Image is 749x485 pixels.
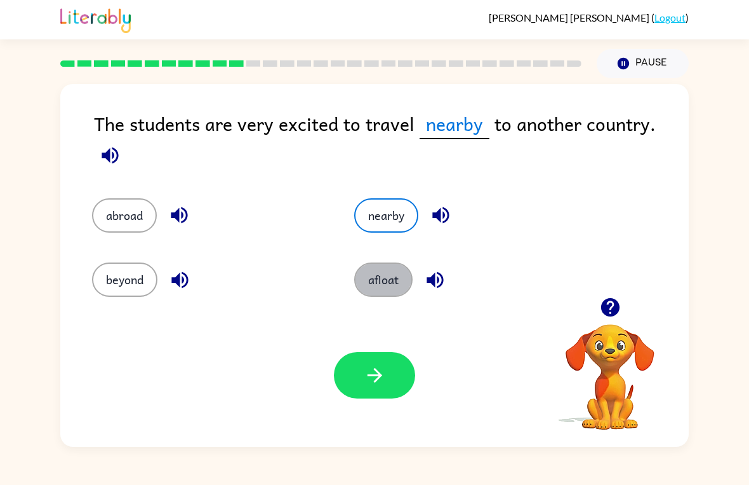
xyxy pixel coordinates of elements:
button: Pause [597,49,689,78]
button: afloat [354,263,413,297]
button: beyond [92,263,157,297]
div: ( ) [489,11,689,24]
div: The students are very excited to travel to another country. [94,109,689,173]
span: nearby [420,109,489,139]
video: Your browser must support playing .mp4 files to use Literably. Please try using another browser. [547,304,673,432]
button: nearby [354,198,418,233]
a: Logout [654,11,686,24]
span: [PERSON_NAME] [PERSON_NAME] [489,11,651,24]
button: abroad [92,198,157,233]
img: Literably [60,5,131,33]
